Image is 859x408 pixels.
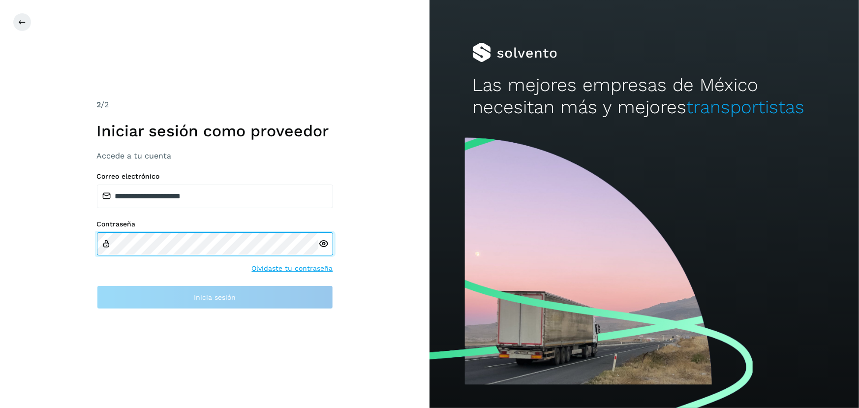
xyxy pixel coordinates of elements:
[97,285,333,309] button: Inicia sesión
[97,151,333,160] h3: Accede a tu cuenta
[686,96,804,118] span: transportistas
[97,100,101,109] span: 2
[97,220,333,228] label: Contraseña
[194,294,236,301] span: Inicia sesión
[472,74,816,118] h2: Las mejores empresas de México necesitan más y mejores
[252,263,333,274] a: Olvidaste tu contraseña
[97,122,333,140] h1: Iniciar sesión como proveedor
[97,172,333,181] label: Correo electrónico
[97,99,333,111] div: /2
